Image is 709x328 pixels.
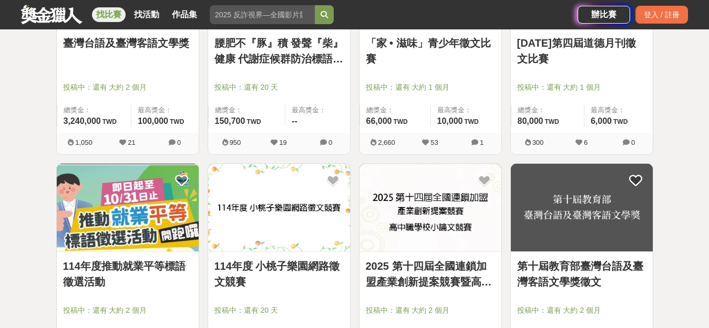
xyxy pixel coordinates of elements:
span: 2,660 [378,139,395,146]
span: 950 [230,139,241,146]
span: 投稿中：還有 大約 2 個月 [366,305,495,316]
a: 辦比賽 [578,6,630,24]
span: 0 [631,139,635,146]
span: 6,000 [591,117,612,125]
span: 投稿中：還有 20 天 [214,305,344,316]
span: TWD [464,118,478,125]
a: 第十屆教育部臺灣台語及臺灣客語文學獎徵文 [517,258,646,290]
a: [DATE]第四屆道德月刊徵文比賽 [517,35,646,67]
a: 114年度推動就業平等標語徵選活動 [63,258,192,290]
span: 最高獎金： [591,105,646,115]
a: 腰肥不『豚』積 發聲『柴』健康 代謝症候群防治標語徵件活動 [214,35,344,67]
span: 總獎金： [366,105,424,115]
a: 臺灣台語及臺灣客語文學獎 [63,35,192,51]
span: 66,000 [366,117,392,125]
span: 100,000 [138,117,168,125]
span: 投稿中：還有 大約 2 個月 [517,305,646,316]
img: Cover Image [359,164,501,251]
span: 0 [328,139,332,146]
span: 1,050 [75,139,93,146]
span: 最高獎金： [437,105,495,115]
a: 作品集 [168,7,201,22]
span: 最高獎金： [138,105,192,115]
span: 總獎金： [215,105,279,115]
span: TWD [170,118,184,125]
span: 0 [177,139,181,146]
span: 投稿中：還有 大約 1 個月 [517,82,646,93]
span: 21 [128,139,135,146]
span: 投稿中：還有 大約 1 個月 [366,82,495,93]
span: 19 [279,139,286,146]
span: 6 [584,139,588,146]
span: TWD [393,118,407,125]
img: Cover Image [511,164,653,251]
span: 10,000 [437,117,463,125]
a: 找活動 [130,7,163,22]
span: 80,000 [518,117,543,125]
span: TWD [544,118,559,125]
span: 總獎金： [64,105,125,115]
span: 投稿中：還有 大約 2 個月 [63,82,192,93]
span: 最高獎金： [292,105,343,115]
span: 53 [430,139,438,146]
span: 1 [480,139,484,146]
a: 找比賽 [92,7,126,22]
input: 2025 反詐視界—全國影片競賽 [210,5,315,24]
img: Cover Image [208,164,350,251]
span: 投稿中：還有 大約 2 個月 [63,305,192,316]
span: 投稿中：還有 20 天 [214,82,344,93]
a: 2025 第十四屆全國連鎖加盟產業創新提案競賽暨高中職學校小論文競賽 [366,258,495,290]
span: TWD [246,118,261,125]
span: TWD [102,118,117,125]
img: Cover Image [57,164,199,251]
span: 總獎金： [518,105,578,115]
span: 3,240,000 [64,117,101,125]
span: 300 [532,139,544,146]
span: 150,700 [215,117,245,125]
span: -- [292,117,297,125]
div: 登入 / 註冊 [635,6,688,24]
span: TWD [613,118,628,125]
a: 114年度 小桃子樂園網路徵文競賽 [214,258,344,290]
a: 「家 • 滋味」青少年徵文比賽 [366,35,495,67]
